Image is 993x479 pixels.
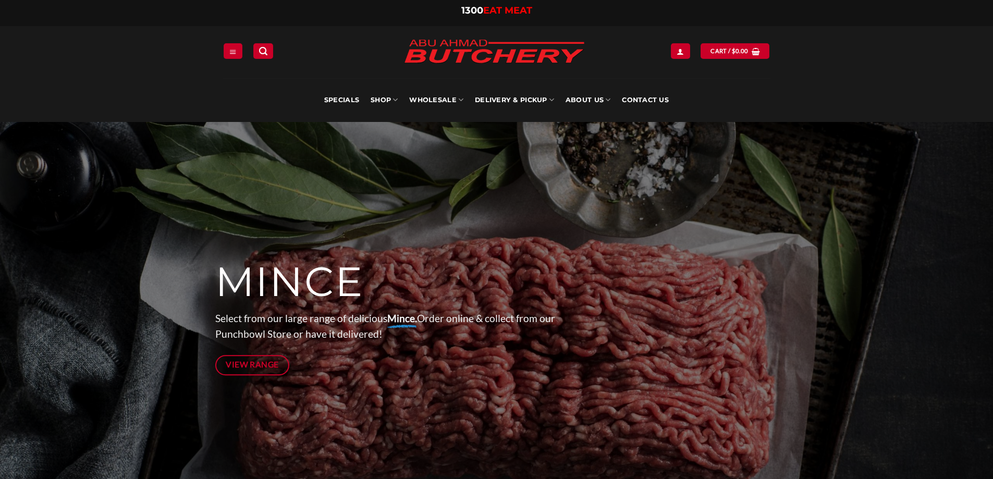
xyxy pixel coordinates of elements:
a: About Us [566,78,610,122]
span: $ [732,46,735,56]
span: Select from our large range of delicious Order online & collect from our Punchbowl Store or have ... [215,312,555,340]
a: View cart [701,43,769,58]
bdi: 0.00 [732,47,749,54]
a: Specials [324,78,359,122]
strong: Mince. [387,312,417,324]
span: Cart / [710,46,748,56]
a: 1300EAT MEAT [461,5,532,16]
a: Login [671,43,690,58]
a: SHOP [371,78,398,122]
a: Contact Us [622,78,669,122]
img: Abu Ahmad Butchery [395,32,593,72]
a: Wholesale [409,78,463,122]
a: Search [253,43,273,58]
span: View Range [226,358,279,371]
span: EAT MEAT [483,5,532,16]
a: Delivery & Pickup [475,78,554,122]
span: MINCE [215,257,364,307]
a: Menu [224,43,242,58]
span: 1300 [461,5,483,16]
a: View Range [215,355,290,375]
